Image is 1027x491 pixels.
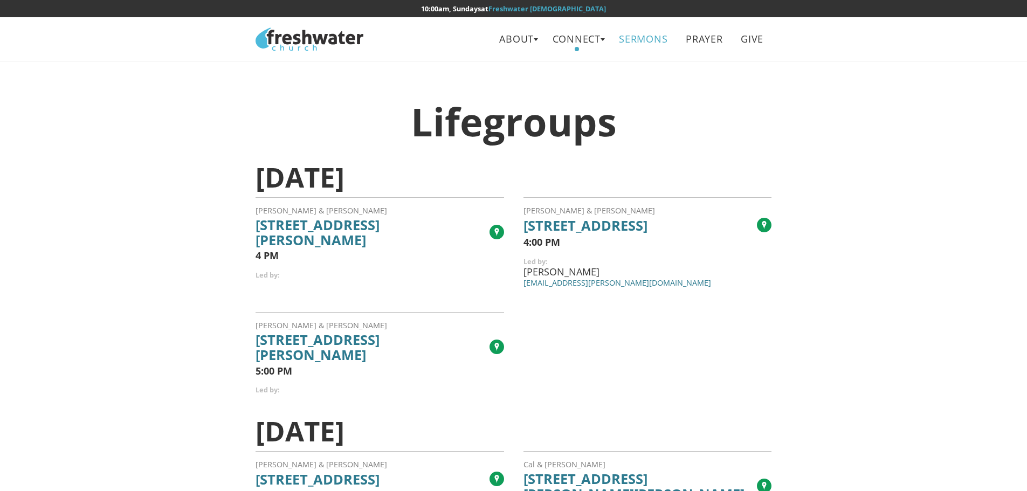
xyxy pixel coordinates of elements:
[256,162,771,192] h2: [DATE]
[522,278,712,288] small: [EMAIL_ADDRESS][PERSON_NAME][DOMAIN_NAME]
[256,205,387,216] small: [PERSON_NAME] & [PERSON_NAME]
[256,251,279,261] span: 4 PM
[256,472,489,487] span: [STREET_ADDRESS]
[256,320,387,330] small: [PERSON_NAME] & [PERSON_NAME]
[522,266,601,278] span: [PERSON_NAME]
[678,27,730,51] a: Prayer
[523,205,655,216] small: [PERSON_NAME] & [PERSON_NAME]
[523,258,771,265] h6: Led by:
[523,218,757,233] span: [STREET_ADDRESS]
[256,332,489,362] span: [STREET_ADDRESS][PERSON_NAME]
[256,5,771,12] h6: at
[256,459,387,469] small: [PERSON_NAME] & [PERSON_NAME]
[544,27,609,51] a: Connect
[488,4,606,13] a: Freshwater [DEMOGRAPHIC_DATA]
[256,217,489,247] span: [STREET_ADDRESS][PERSON_NAME]
[256,100,771,143] h1: Lifegroups
[421,4,481,13] time: 10:00am, Sundays
[256,386,504,393] h6: Led by:
[611,27,676,51] a: Sermons
[492,27,542,51] a: About
[256,271,504,279] h6: Led by:
[256,366,292,377] span: 5:00 PM
[733,27,771,51] a: Give
[256,416,771,446] h2: [DATE]
[256,27,363,51] img: Freshwater Church
[523,237,560,248] span: 4:00 PM
[523,459,605,469] small: Cal & [PERSON_NAME]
